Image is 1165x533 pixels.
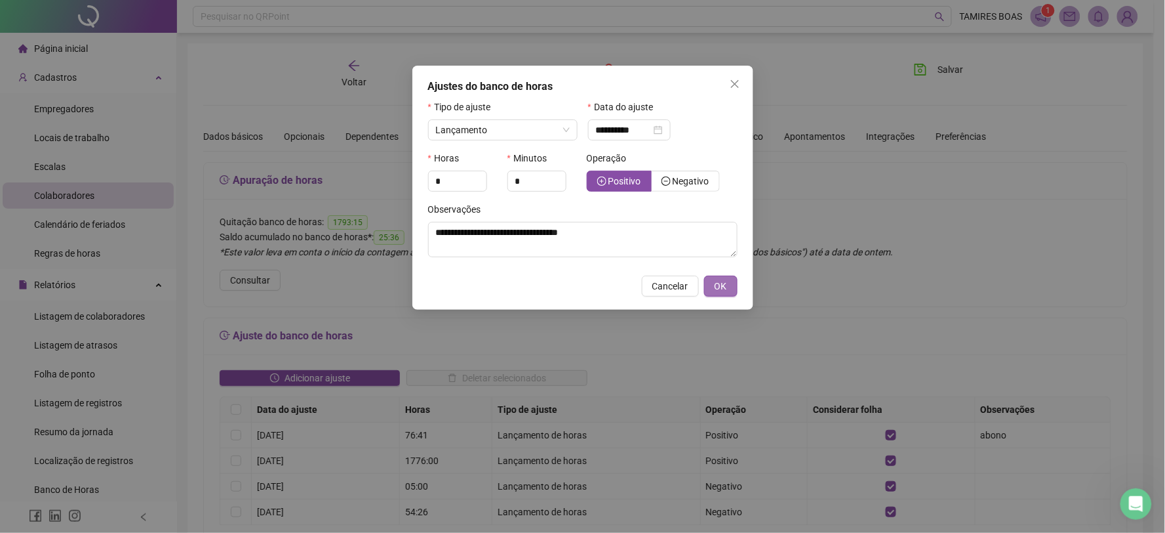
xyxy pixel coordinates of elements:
[597,177,606,186] span: plus-circle
[587,151,635,165] label: Operação
[715,279,727,293] span: OK
[673,176,709,186] span: Negativo
[428,151,467,165] label: Horas
[588,100,661,114] label: Data do ajuste
[608,176,641,186] span: Positivo
[661,177,671,186] span: minus-circle
[1120,488,1152,520] iframe: Intercom live chat
[642,276,699,297] button: Cancelar
[428,100,499,114] label: Tipo de ajuste
[704,276,738,297] button: OK
[730,79,740,89] span: close
[507,151,555,165] label: Minutos
[724,74,745,95] button: Close
[436,125,488,135] span: Lançamento
[652,279,688,293] span: Cancelar
[428,202,490,217] label: Observações
[428,79,738,95] div: Ajustes do banco de horas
